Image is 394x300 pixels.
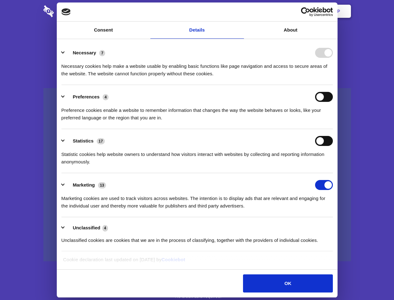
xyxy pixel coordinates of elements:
a: Usercentrics Cookiebot - opens in a new window [278,7,333,17]
div: Necessary cookies help make a website usable by enabling basic functions like page navigation and... [61,58,333,77]
button: Statistics (17) [61,136,109,146]
a: Cookiebot [162,257,185,262]
div: Preference cookies enable a website to remember information that changes the way the website beha... [61,102,333,122]
span: 17 [97,138,105,144]
span: 4 [102,225,108,231]
h1: Eliminate Slack Data Loss. [43,28,351,51]
a: About [244,22,338,39]
label: Preferences [73,94,100,99]
a: Contact [253,2,282,21]
a: Consent [57,22,150,39]
h4: Auto-redaction of sensitive data, encrypted data sharing and self-destructing private chats. Shar... [43,57,351,77]
a: Details [150,22,244,39]
div: Statistic cookies help website owners to understand how visitors interact with websites by collec... [61,146,333,166]
label: Statistics [73,138,94,143]
div: Unclassified cookies are cookies that we are in the process of classifying, together with the pro... [61,232,333,244]
a: Wistia video thumbnail [43,88,351,262]
div: Marketing cookies are used to track visitors across websites. The intention is to display ads tha... [61,190,333,210]
button: Unclassified (4) [61,224,112,232]
span: 13 [98,182,106,188]
label: Necessary [73,50,96,55]
img: logo [61,8,71,15]
span: 7 [99,50,105,56]
span: 4 [103,94,109,100]
div: Cookie declaration last updated on [DATE] by [58,256,336,268]
a: Pricing [183,2,210,21]
img: logo-wordmark-white-trans-d4663122ce5f474addd5e946df7df03e33cb6a1c49d2221995e7729f52c070b2.svg [43,5,97,17]
button: OK [243,274,333,292]
a: Login [283,2,310,21]
button: Marketing (13) [61,180,110,190]
label: Marketing [73,182,95,187]
button: Preferences (4) [61,92,113,102]
button: Necessary (7) [61,48,109,58]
